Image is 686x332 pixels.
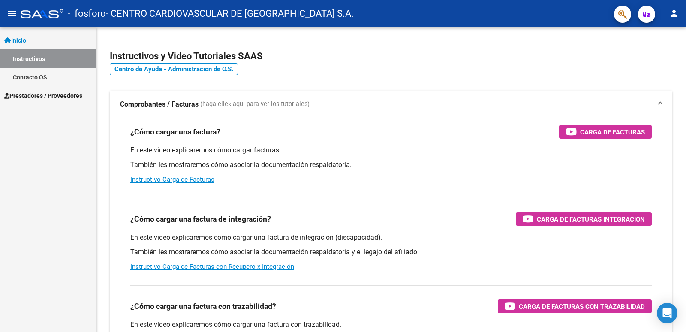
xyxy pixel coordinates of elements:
a: Instructivo Carga de Facturas con Recupero x Integración [130,263,294,271]
p: También les mostraremos cómo asociar la documentación respaldatoria y el legajo del afiliado. [130,247,652,257]
h2: Instructivos y Video Tutoriales SAAS [110,48,672,64]
button: Carga de Facturas Integración [516,212,652,226]
button: Carga de Facturas [559,125,652,139]
span: - CENTRO CARDIOVASCULAR DE [GEOGRAPHIC_DATA] S.A. [106,4,354,23]
p: En este video explicaremos cómo cargar facturas. [130,146,652,155]
a: Instructivo Carga de Facturas [130,176,214,183]
h3: ¿Cómo cargar una factura? [130,126,220,138]
a: Centro de Ayuda - Administración de O.S. [110,63,238,75]
p: En este video explicaremos cómo cargar una factura de integración (discapacidad). [130,233,652,242]
div: Open Intercom Messenger [657,303,677,323]
mat-icon: menu [7,8,17,18]
strong: Comprobantes / Facturas [120,100,199,109]
mat-icon: person [669,8,679,18]
span: - fosforo [68,4,106,23]
h3: ¿Cómo cargar una factura con trazabilidad? [130,300,276,312]
span: Prestadores / Proveedores [4,91,82,101]
span: (haga click aquí para ver los tutoriales) [200,100,310,109]
span: Carga de Facturas [580,127,645,137]
h3: ¿Cómo cargar una factura de integración? [130,213,271,225]
span: Carga de Facturas Integración [537,214,645,225]
button: Carga de Facturas con Trazabilidad [498,299,652,313]
p: En este video explicaremos cómo cargar una factura con trazabilidad. [130,320,652,329]
span: Inicio [4,36,26,45]
span: Carga de Facturas con Trazabilidad [519,301,645,312]
mat-expansion-panel-header: Comprobantes / Facturas (haga click aquí para ver los tutoriales) [110,91,672,118]
p: También les mostraremos cómo asociar la documentación respaldatoria. [130,160,652,170]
